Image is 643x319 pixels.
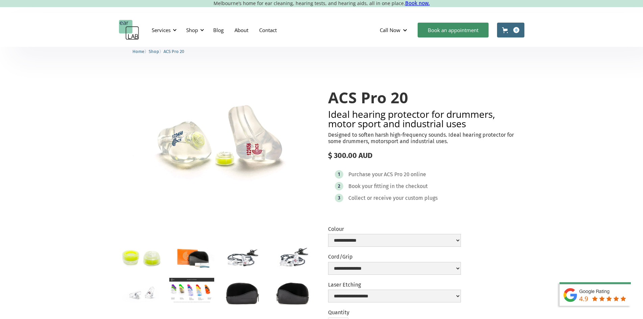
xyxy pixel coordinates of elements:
[328,89,524,106] h1: ACS Pro 20
[220,278,265,308] a: open lightbox
[132,49,144,54] span: Home
[270,278,315,308] a: open lightbox
[119,242,164,272] a: open lightbox
[220,242,265,272] a: open lightbox
[411,171,426,178] div: online
[338,172,340,177] div: 1
[328,254,461,260] label: Cord/Grip
[497,23,524,37] a: Open cart
[328,309,349,316] label: Quantity
[328,282,461,288] label: Laser Etching
[119,20,139,40] a: home
[380,27,400,33] div: Call Now
[254,20,282,40] a: Contact
[152,27,171,33] div: Services
[338,184,340,189] div: 2
[119,76,315,210] a: open lightbox
[229,20,254,40] a: About
[186,27,198,33] div: Shop
[328,132,524,144] p: Designed to soften harsh high-frequency sounds. Ideal hearing protector for some drummers, motors...
[374,20,414,40] div: Call Now
[149,48,159,54] a: Shop
[384,171,410,178] div: ACS Pro 20
[169,242,214,272] a: open lightbox
[149,48,164,55] li: 〉
[348,171,383,178] div: Purchase your
[418,23,489,37] a: Book an appointment
[119,76,315,210] img: ACS Pro 20
[348,195,438,202] div: Collect or receive your custom plugs
[149,49,159,54] span: Shop
[132,48,149,55] li: 〉
[132,48,144,54] a: Home
[328,151,524,160] div: $ 300.00 AUD
[328,109,524,128] h2: Ideal hearing protector for drummers, motor sport and industrial uses
[164,49,184,54] span: ACS Pro 20
[182,20,206,40] div: Shop
[270,242,315,272] a: open lightbox
[208,20,229,40] a: Blog
[328,226,461,232] label: Colour
[148,20,179,40] div: Services
[164,48,184,54] a: ACS Pro 20
[169,278,214,303] a: open lightbox
[338,195,340,201] div: 3
[348,183,428,190] div: Book your fitting in the checkout
[119,278,164,308] a: open lightbox
[513,27,519,33] div: 0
